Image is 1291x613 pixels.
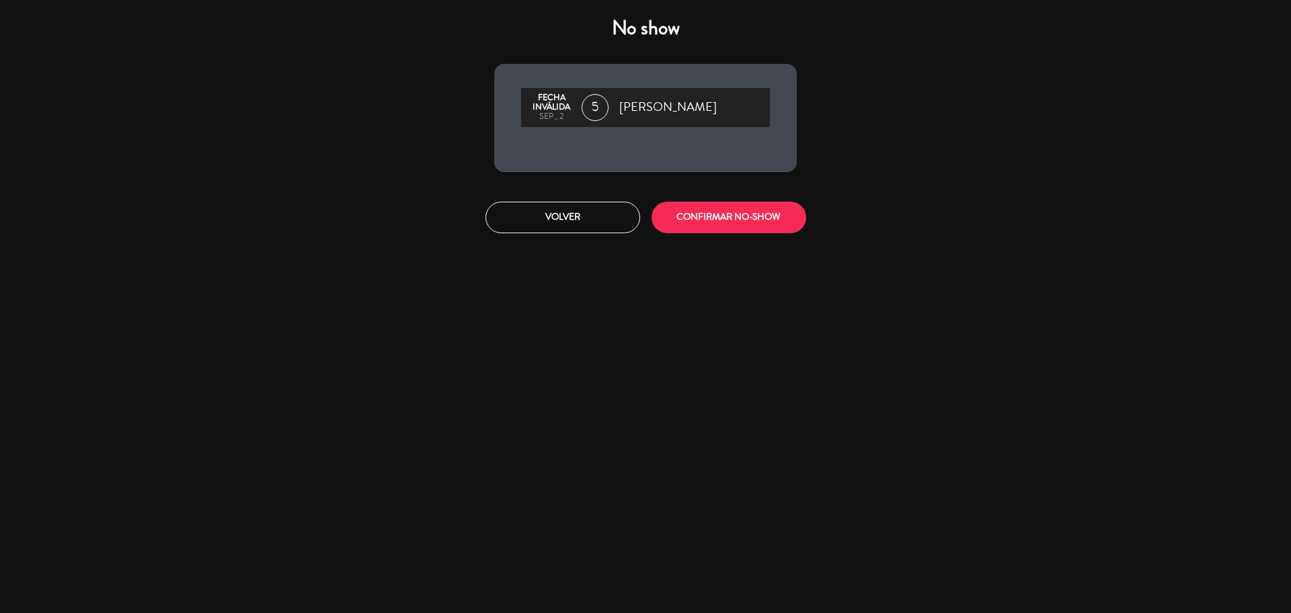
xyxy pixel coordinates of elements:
span: [PERSON_NAME] [619,97,717,118]
button: CONFIRMAR NO-SHOW [652,202,806,233]
button: Volver [485,202,640,233]
span: 5 [582,94,609,121]
div: sep., 2 [528,112,575,122]
div: Fecha inválida [528,93,575,112]
h4: No show [494,16,797,40]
